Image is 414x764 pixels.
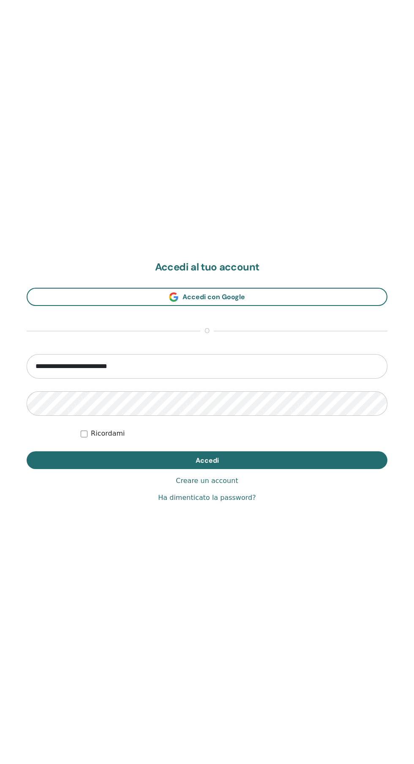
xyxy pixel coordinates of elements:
span: Accedi con Google [182,292,245,301]
a: Ha dimenticato la password? [158,493,256,503]
span: Accedi [196,456,219,465]
a: Creare un account [176,476,238,486]
a: Accedi con Google [27,288,387,306]
div: Keep me authenticated indefinitely or until I manually logout [81,428,387,439]
h2: Accedi al tuo account [27,261,387,273]
label: Ricordami [91,428,125,439]
button: Accedi [27,451,387,469]
span: o [200,326,214,336]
